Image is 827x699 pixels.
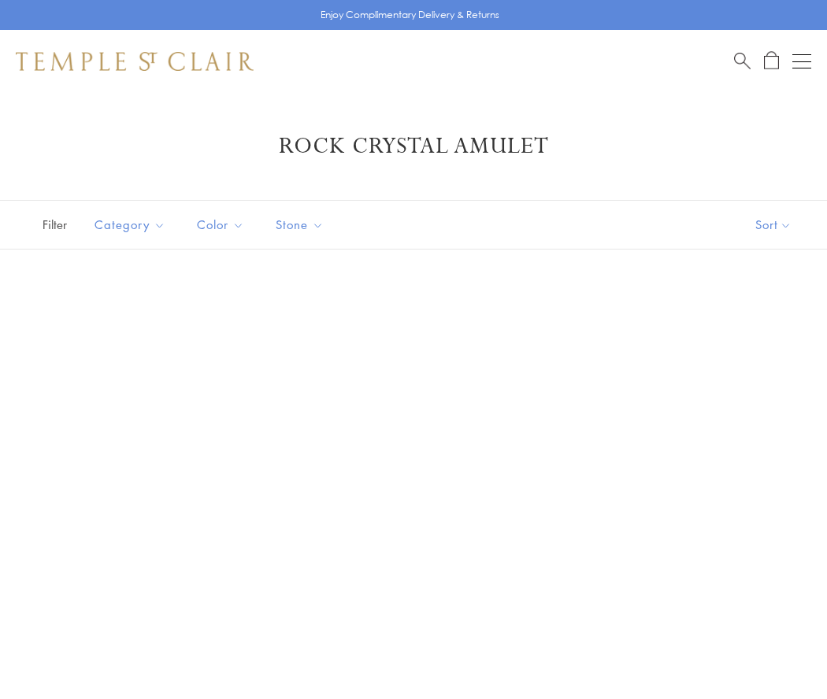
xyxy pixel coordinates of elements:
[83,207,177,242] button: Category
[87,215,177,235] span: Category
[764,51,779,71] a: Open Shopping Bag
[720,201,827,249] button: Show sort by
[268,215,336,235] span: Stone
[16,52,254,71] img: Temple St. Clair
[792,52,811,71] button: Open navigation
[185,207,256,242] button: Color
[264,207,336,242] button: Stone
[321,7,499,23] p: Enjoy Complimentary Delivery & Returns
[189,215,256,235] span: Color
[734,51,751,71] a: Search
[39,132,788,161] h1: Rock Crystal Amulet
